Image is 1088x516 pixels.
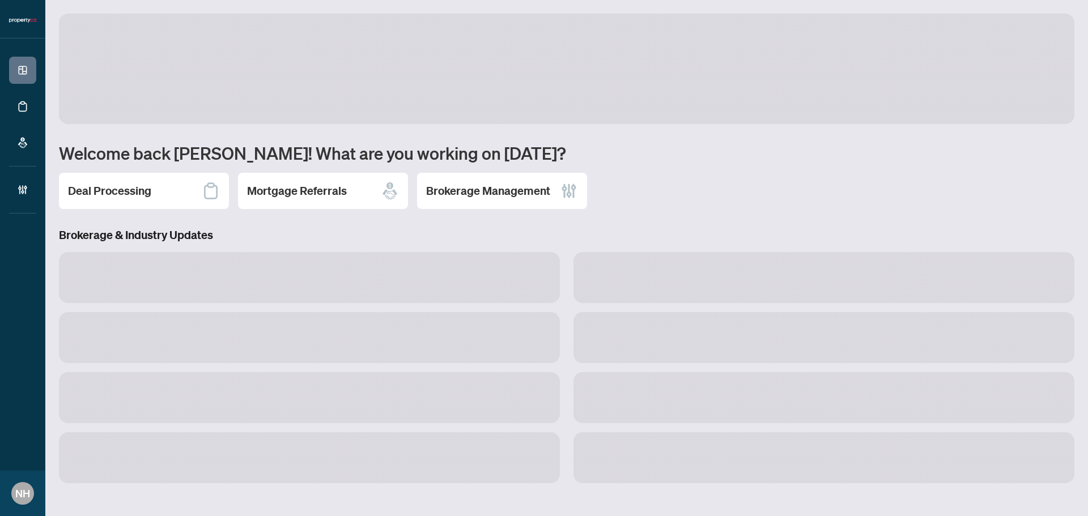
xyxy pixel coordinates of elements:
[59,227,1074,243] h3: Brokerage & Industry Updates
[247,183,347,199] h2: Mortgage Referrals
[426,183,550,199] h2: Brokerage Management
[9,17,36,24] img: logo
[68,183,151,199] h2: Deal Processing
[59,142,1074,164] h1: Welcome back [PERSON_NAME]! What are you working on [DATE]?
[15,485,30,501] span: NH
